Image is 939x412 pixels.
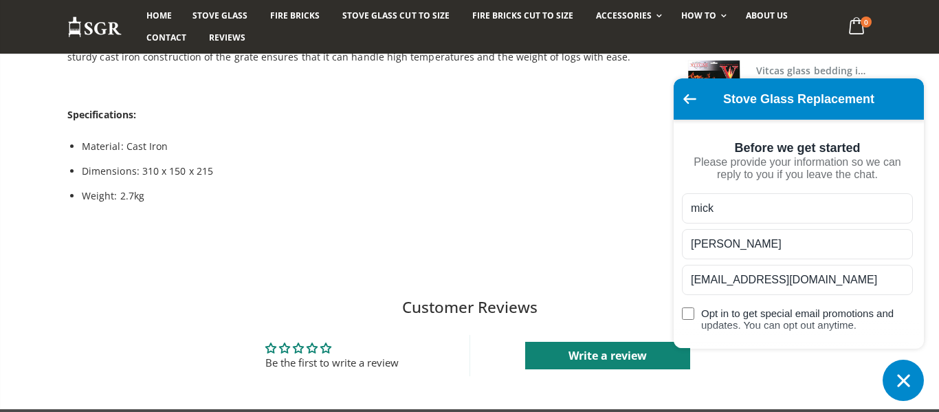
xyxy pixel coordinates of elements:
[681,10,716,21] span: How To
[586,5,669,27] a: Accessories
[260,5,330,27] a: Fire Bricks
[746,10,788,21] span: About us
[67,108,136,121] strong: Specifications:
[82,159,665,184] li: Dimensions: 310 x 150 x 215
[670,78,928,401] inbox-online-store-chat: Shopify online store chat
[671,5,733,27] a: How To
[82,134,665,159] li: Material: Cast Iron
[270,10,320,21] span: Fire Bricks
[596,10,652,21] span: Accessories
[342,10,449,21] span: Stove Glass Cut To Size
[861,17,872,28] span: 0
[843,14,872,41] a: 0
[199,27,256,49] a: Reviews
[146,10,172,21] span: Home
[332,5,459,27] a: Stove Glass Cut To Size
[462,5,584,27] a: Fire Bricks Cut To Size
[67,16,122,39] img: Stove Glass Replacement
[265,340,399,356] div: Average rating is 0.00 stars
[146,32,186,43] span: Contact
[265,356,399,370] div: Be the first to write a review
[82,184,665,208] li: Weight: 2.7kg
[736,5,798,27] a: About us
[136,27,197,49] a: Contact
[136,5,182,27] a: Home
[525,342,690,369] a: Write a review
[182,5,258,27] a: Stove Glass
[472,10,573,21] span: Fire Bricks Cut To Size
[682,60,746,124] img: Vitcas stove glass bedding in tape
[11,296,928,318] h2: Customer Reviews
[192,10,247,21] span: Stove Glass
[209,32,245,43] span: Reviews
